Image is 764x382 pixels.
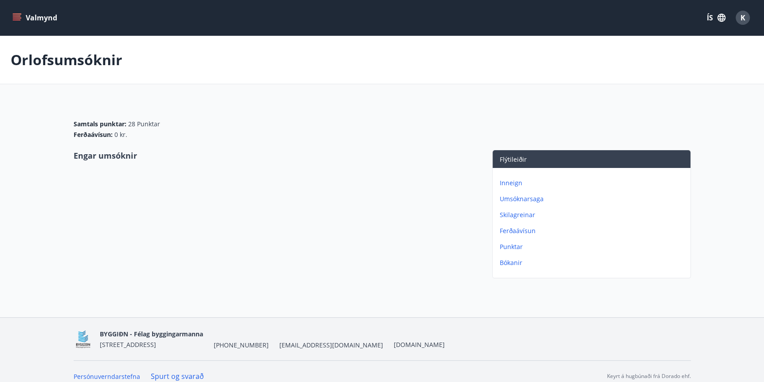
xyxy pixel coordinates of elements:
[100,340,156,349] span: [STREET_ADDRESS]
[11,50,122,70] p: Orlofsumsóknir
[607,372,691,380] p: Keyrt á hugbúnaði frá Dorado ehf.
[214,341,269,350] span: [PHONE_NUMBER]
[151,371,204,381] a: Spurt og svarað
[11,10,61,26] button: menu
[74,330,93,349] img: BKlGVmlTW1Qrz68WFGMFQUcXHWdQd7yePWMkvn3i.png
[500,179,687,187] p: Inneign
[128,120,160,129] span: 28 Punktar
[74,120,126,129] span: Samtals punktar :
[279,341,383,350] span: [EMAIL_ADDRESS][DOMAIN_NAME]
[732,7,753,28] button: K
[74,130,113,139] span: Ferðaávísun :
[500,155,527,164] span: Flýtileiðir
[394,340,445,349] a: [DOMAIN_NAME]
[500,210,687,219] p: Skilagreinar
[500,226,687,235] p: Ferðaávísun
[74,372,140,381] a: Persónuverndarstefna
[100,330,203,338] span: BYGGIÐN - Félag byggingarmanna
[114,130,127,139] span: 0 kr.
[500,195,687,203] p: Umsóknarsaga
[740,13,745,23] span: K
[500,258,687,267] p: Bókanir
[74,150,137,161] span: Engar umsóknir
[500,242,687,251] p: Punktar
[702,10,730,26] button: ÍS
